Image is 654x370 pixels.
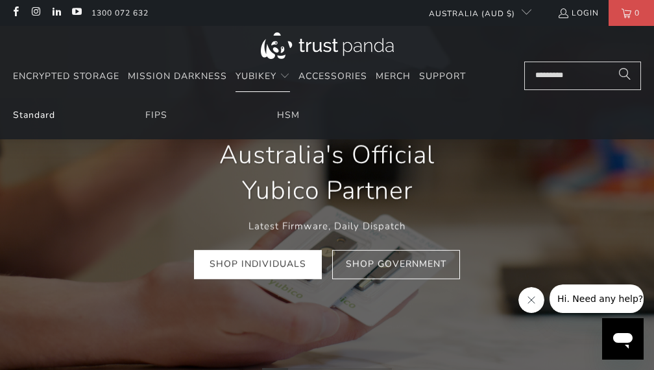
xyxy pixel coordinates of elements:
a: FIPS [145,109,167,121]
a: Merch [376,62,411,92]
a: Trust Panda Australia on Facebook [10,8,21,18]
a: Trust Panda Australia on YouTube [71,8,82,18]
a: Trust Panda Australia on LinkedIn [51,8,62,18]
p: Latest Firmware, Daily Dispatch [179,218,475,234]
h1: Australia's Official Yubico Partner [179,137,475,209]
a: HSM [277,109,300,121]
a: Shop Government [332,250,460,279]
span: Encrypted Storage [13,70,119,82]
iframe: Button to launch messaging window [602,318,644,360]
iframe: Close message [518,287,544,313]
span: Accessories [298,70,367,82]
span: Merch [376,70,411,82]
span: Mission Darkness [128,70,227,82]
a: Standard [13,109,55,121]
summary: YubiKey [236,62,290,92]
a: Login [557,6,599,20]
a: Accessories [298,62,367,92]
iframe: Message from company [550,284,644,313]
nav: Translation missing: en.navigation.header.main_nav [13,62,466,92]
a: Shop Individuals [194,250,322,279]
a: Encrypted Storage [13,62,119,92]
a: Mission Darkness [128,62,227,92]
button: Search [609,62,641,90]
a: Trust Panda Australia on Instagram [30,8,41,18]
img: Trust Panda Australia [261,32,394,59]
span: Support [419,70,466,82]
input: Search... [524,62,641,90]
span: YubiKey [236,70,276,82]
a: 1300 072 632 [91,6,149,20]
a: Support [419,62,466,92]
